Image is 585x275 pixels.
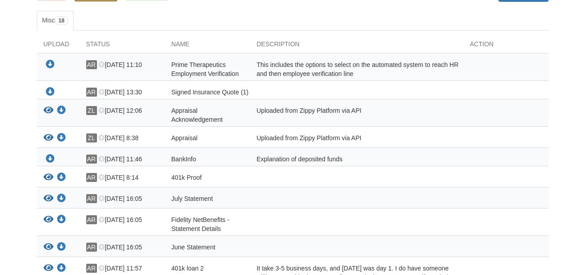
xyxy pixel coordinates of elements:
[463,40,549,53] div: Action
[46,61,55,68] a: Download Prime Therapeutics Employment Verification
[172,244,216,251] span: June Statement
[98,134,138,142] span: [DATE] 8:38
[57,217,66,224] a: Download Fidelity NetBenefits - Statement Details
[44,133,53,143] button: View Appraisal
[57,174,66,182] a: Download 401k Proof
[172,61,239,77] span: Prime Therapeutics Employment Verification
[37,11,74,31] a: Misc
[86,243,97,252] span: AR
[55,16,68,25] span: 18
[57,265,66,272] a: Download 401k loan 2
[98,265,142,272] span: [DATE] 11:57
[172,107,223,123] span: Appraisal Acknowledgement
[98,174,138,181] span: [DATE] 8:14
[250,40,463,53] div: Description
[86,155,97,164] span: AR
[44,173,53,182] button: View 401k Proof
[57,244,66,251] a: Download June Statement
[98,155,142,163] span: [DATE] 11:46
[46,155,55,163] a: Download BankInfo
[44,215,53,225] button: View Fidelity NetBenefits - Statement Details
[86,194,97,203] span: AR
[165,40,250,53] div: Name
[98,61,142,68] span: [DATE] 11:10
[57,107,66,115] a: Download Appraisal Acknowledgement
[250,60,463,78] div: This includes the options to select on the automated system to reach HR and then employee verific...
[46,89,55,96] a: Download Signed Insurance Quote (1)
[86,106,97,115] span: ZL
[98,216,142,223] span: [DATE] 16:05
[86,60,97,69] span: AR
[86,173,97,182] span: AR
[79,40,165,53] div: Status
[44,194,53,204] button: View July Statement
[172,89,249,96] span: Signed Insurance Quote (1)
[250,155,463,164] div: Explanation of deposited funds
[172,265,204,272] span: 401k loan 2
[172,195,213,202] span: July Statement
[250,133,463,145] div: Uploaded from Zippy Platform via API
[57,135,66,142] a: Download Appraisal
[98,244,142,251] span: [DATE] 16:05
[44,243,53,252] button: View June Statement
[86,215,97,224] span: AR
[86,133,97,142] span: ZL
[172,155,196,163] span: BankInfo
[98,89,142,96] span: [DATE] 13:30
[98,195,142,202] span: [DATE] 16:05
[44,106,53,115] button: View Appraisal Acknowledgement
[86,88,97,97] span: AR
[86,264,97,273] span: AR
[250,106,463,124] div: Uploaded from Zippy Platform via API
[44,264,53,273] button: View 401k loan 2
[98,107,142,114] span: [DATE] 12:06
[57,195,66,203] a: Download July Statement
[37,40,79,53] div: Upload
[172,174,202,181] span: 401k Proof
[172,134,198,142] span: Appraisal
[172,216,229,232] span: Fidelity NetBenefits - Statement Details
